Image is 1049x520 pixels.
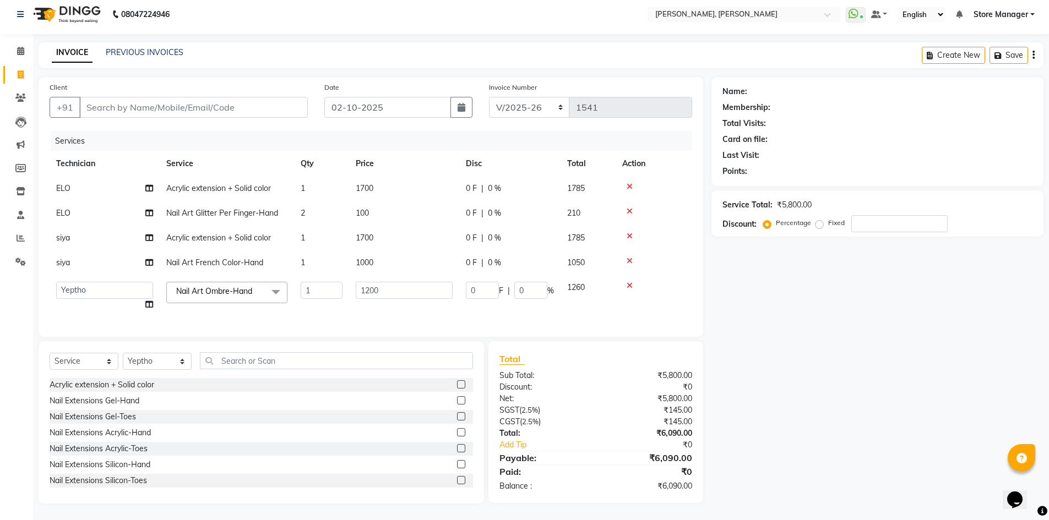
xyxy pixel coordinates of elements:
[50,411,136,423] div: Nail Extensions Gel-Toes
[491,480,596,492] div: Balance :
[776,218,811,228] label: Percentage
[56,183,70,193] span: ELO
[596,370,700,381] div: ₹5,800.00
[722,166,747,177] div: Points:
[596,416,700,428] div: ₹145.00
[522,417,539,426] span: 2.5%
[481,207,483,219] span: |
[722,86,747,97] div: Name:
[50,459,150,470] div: Nail Extensions Silicon-Hand
[561,151,616,176] th: Total
[499,285,503,297] span: F
[491,428,596,439] div: Total:
[166,233,271,243] span: Acrylic extension + Solid color
[521,406,538,414] span: 2.5%
[349,151,459,176] th: Price
[356,183,373,193] span: 1700
[491,465,596,478] div: Paid:
[301,208,305,218] span: 2
[52,43,93,63] a: INVOICE
[481,232,483,244] span: |
[596,451,700,464] div: ₹6,090.00
[491,451,596,464] div: Payable:
[567,208,580,218] span: 210
[466,183,477,194] span: 0 F
[491,416,596,428] div: ( )
[252,286,257,296] a: x
[508,285,510,297] span: |
[166,208,278,218] span: Nail Art Glitter Per Finger-Hand
[722,150,759,161] div: Last Visit:
[488,207,501,219] span: 0 %
[567,183,585,193] span: 1785
[499,353,525,365] span: Total
[722,118,766,129] div: Total Visits:
[596,381,700,393] div: ₹0
[301,258,305,267] span: 1
[50,427,151,439] div: Nail Extensions Acrylic-Hand
[481,183,483,194] span: |
[301,233,305,243] span: 1
[499,405,519,415] span: SGST
[166,183,271,193] span: Acrylic extension + Solid color
[567,233,585,243] span: 1785
[56,208,70,218] span: ELO
[488,183,501,194] span: 0 %
[459,151,561,176] th: Disc
[466,232,477,244] span: 0 F
[596,404,700,416] div: ₹145.00
[56,258,70,267] span: siya
[488,257,501,269] span: 0 %
[567,282,585,292] span: 1260
[50,379,154,391] div: Acrylic extension + Solid color
[466,257,477,269] span: 0 F
[50,395,139,407] div: Nail Extensions Gel-Hand
[596,465,700,478] div: ₹0
[491,381,596,393] div: Discount:
[596,428,700,439] div: ₹6,090.00
[488,232,501,244] span: 0 %
[50,151,160,176] th: Technician
[356,258,373,267] span: 1000
[616,151,692,176] th: Action
[79,97,308,118] input: Search by Name/Mobile/Email/Code
[828,218,845,228] label: Fixed
[466,207,477,219] span: 0 F
[596,393,700,404] div: ₹5,800.00
[481,257,483,269] span: |
[176,286,252,296] span: Nail Art Ombre-Hand
[489,83,537,92] label: Invoice Number
[491,393,596,404] div: Net:
[166,258,263,267] span: Nail Art French Color-Hand
[547,285,554,297] span: %
[160,151,294,176] th: Service
[356,233,373,243] span: 1700
[722,218,757,230] div: Discount:
[491,404,596,416] div: ( )
[613,439,700,451] div: ₹0
[200,352,473,369] input: Search or Scan
[499,417,520,426] span: CGST
[50,443,148,455] div: Nail Extensions Acrylic-Toes
[491,370,596,381] div: Sub Total:
[356,208,369,218] span: 100
[1003,476,1038,509] iframe: chat widget
[56,233,70,243] span: siya
[50,475,147,486] div: Nail Extensions Silicon-Toes
[301,183,305,193] span: 1
[974,9,1028,20] span: Store Manager
[51,131,700,151] div: Services
[722,199,773,211] div: Service Total:
[294,151,349,176] th: Qty
[922,47,985,64] button: Create New
[990,47,1028,64] button: Save
[50,83,67,92] label: Client
[722,134,768,145] div: Card on file:
[50,97,80,118] button: +91
[324,83,339,92] label: Date
[777,199,812,211] div: ₹5,800.00
[567,258,585,267] span: 1050
[722,102,770,113] div: Membership:
[106,47,183,57] a: PREVIOUS INVOICES
[491,439,613,451] a: Add Tip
